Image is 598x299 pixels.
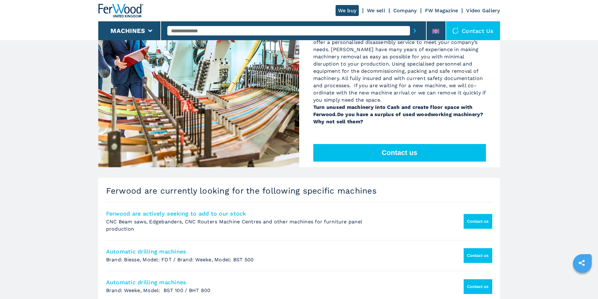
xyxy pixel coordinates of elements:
strong: Turn unused machinery into Cash and create floor space with Ferwood. [313,104,473,117]
button: Contact us [464,279,492,294]
h4: Ferwood are actively seeking to add to our stock [106,210,455,217]
img: Ferwood [98,4,143,18]
a: sharethis [574,255,590,271]
strong: Do you have a surplus of used woodworking machinery? Why not sell them? [313,111,483,125]
p: Brand: Biesse, Model: FDT / Brand: Weeke, Model: BST 500 [106,256,385,263]
p: Brand: Weeke, Model: BST 100 / BHT 800 [106,287,385,294]
p: CNC Beam saws, Edgebanders, CNC Routers Machine Centres and other machines for furniture panel pr... [106,218,385,232]
li: Ferwood are actively seeking to add to our stock [106,202,492,240]
a: Company [393,8,417,13]
div: Contact us [446,21,500,40]
h3: Ferwood are currently looking for the following specific machines [106,186,492,196]
button: Contact us [313,144,486,162]
a: We sell [367,8,385,13]
iframe: Chat [571,271,593,294]
a: Video Gallery [466,8,500,13]
h4: Automatic drilling machines [106,248,455,255]
a: We buy [336,5,359,16]
img: Contact us [452,28,459,34]
a: FW Magazine [425,8,458,13]
button: Contact us [464,248,492,263]
button: Contact us [464,214,492,229]
li: Automatic Drilling Machines [106,240,492,271]
button: submit-button [410,24,420,38]
button: Machines [110,27,145,35]
h4: Automatic drilling machines [106,279,455,286]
